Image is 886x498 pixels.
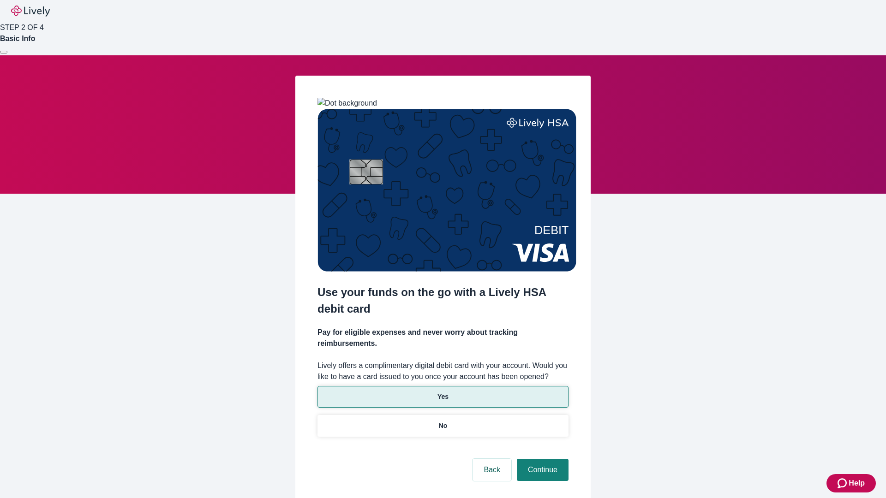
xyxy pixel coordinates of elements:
[826,474,876,492] button: Zendesk support iconHelp
[473,459,511,481] button: Back
[317,327,569,349] h4: Pay for eligible expenses and never worry about tracking reimbursements.
[437,392,449,402] p: Yes
[849,478,865,489] span: Help
[317,284,569,317] h2: Use your funds on the go with a Lively HSA debit card
[11,6,50,17] img: Lively
[317,360,569,382] label: Lively offers a complimentary digital debit card with your account. Would you like to have a card...
[838,478,849,489] svg: Zendesk support icon
[317,415,569,437] button: No
[317,109,576,272] img: Debit card
[517,459,569,481] button: Continue
[317,386,569,408] button: Yes
[317,98,377,109] img: Dot background
[439,421,448,431] p: No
